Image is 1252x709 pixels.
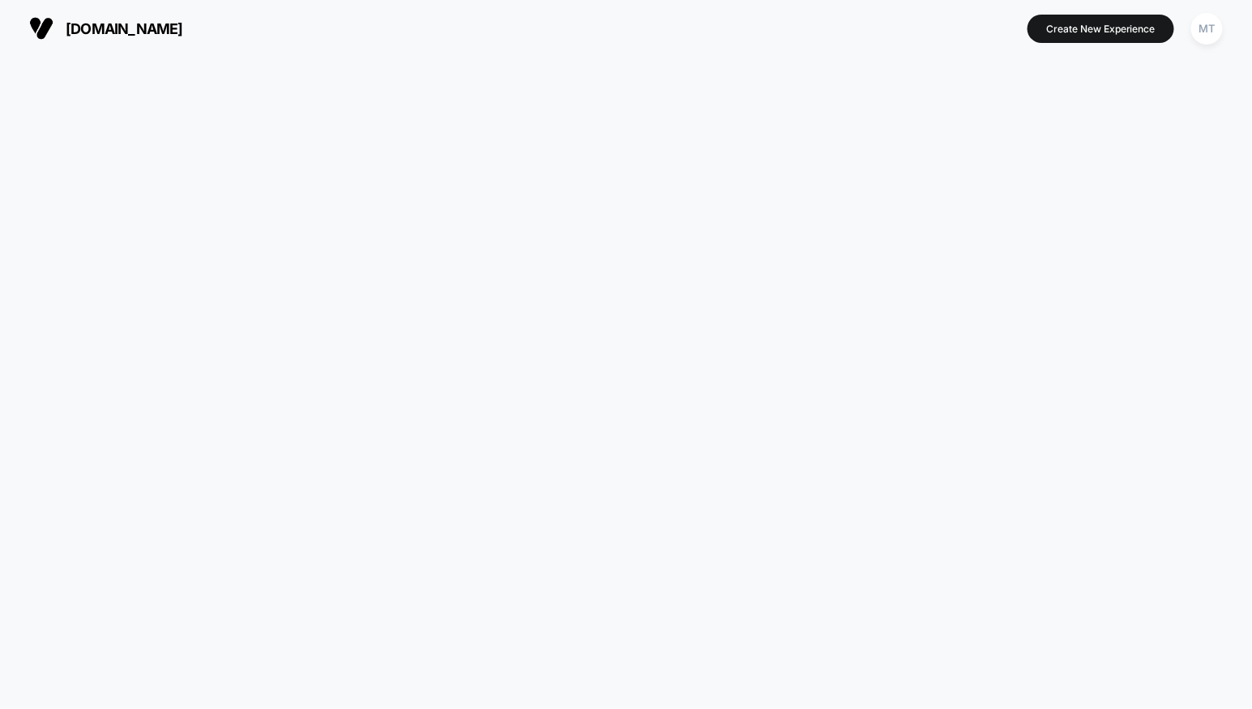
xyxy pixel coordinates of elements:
[1191,13,1223,45] div: MT
[66,20,183,37] span: [DOMAIN_NAME]
[29,16,53,41] img: Visually logo
[24,15,188,41] button: [DOMAIN_NAME]
[1186,12,1228,45] button: MT
[1028,15,1174,43] button: Create New Experience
